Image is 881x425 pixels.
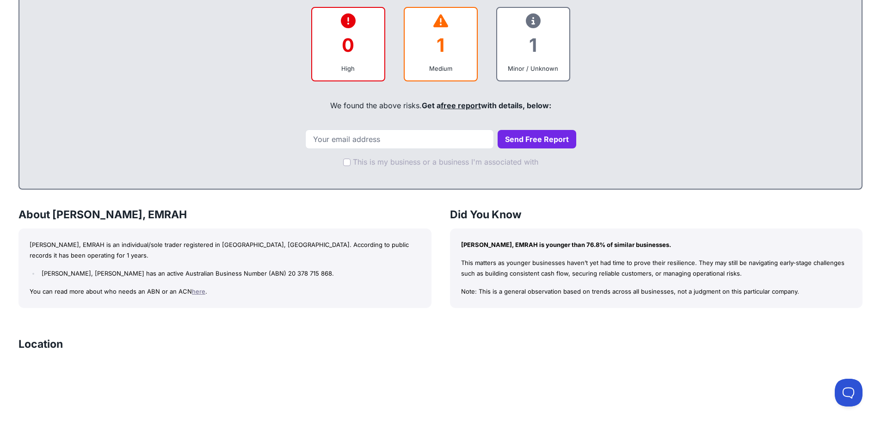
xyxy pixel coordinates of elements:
[422,101,551,110] span: Get a with details, below:
[320,64,377,73] div: High
[18,208,431,222] h3: About [PERSON_NAME], EMRAH
[498,130,576,148] button: Send Free Report
[412,26,469,64] div: 1
[353,156,538,167] label: This is my business or a business I'm associated with
[450,208,863,222] h3: Did You Know
[461,258,852,279] p: This matters as younger businesses haven’t yet had time to prove their resilience. They may still...
[461,240,852,250] p: [PERSON_NAME], EMRAH is younger than 76.8% of similar businesses.
[18,338,63,351] h3: Location
[305,129,494,149] input: Your email address
[461,286,852,297] p: Note: This is a general observation based on trends across all businesses, not a judgment on this...
[835,379,863,407] iframe: Toggle Customer Support
[30,286,420,297] p: You can read more about who needs an ABN or an ACN .
[30,240,420,261] p: [PERSON_NAME], EMRAH is an individual/sole trader registered in [GEOGRAPHIC_DATA], [GEOGRAPHIC_DA...
[412,64,469,73] div: Medium
[320,26,377,64] div: 0
[441,101,481,110] a: free report
[505,64,562,73] div: Minor / Unknown
[505,26,562,64] div: 1
[39,268,420,279] li: [PERSON_NAME], [PERSON_NAME] has an active Australian Business Number (ABN) 20 378 715 868.
[192,288,205,295] a: here
[29,89,852,122] div: We found the above risks.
